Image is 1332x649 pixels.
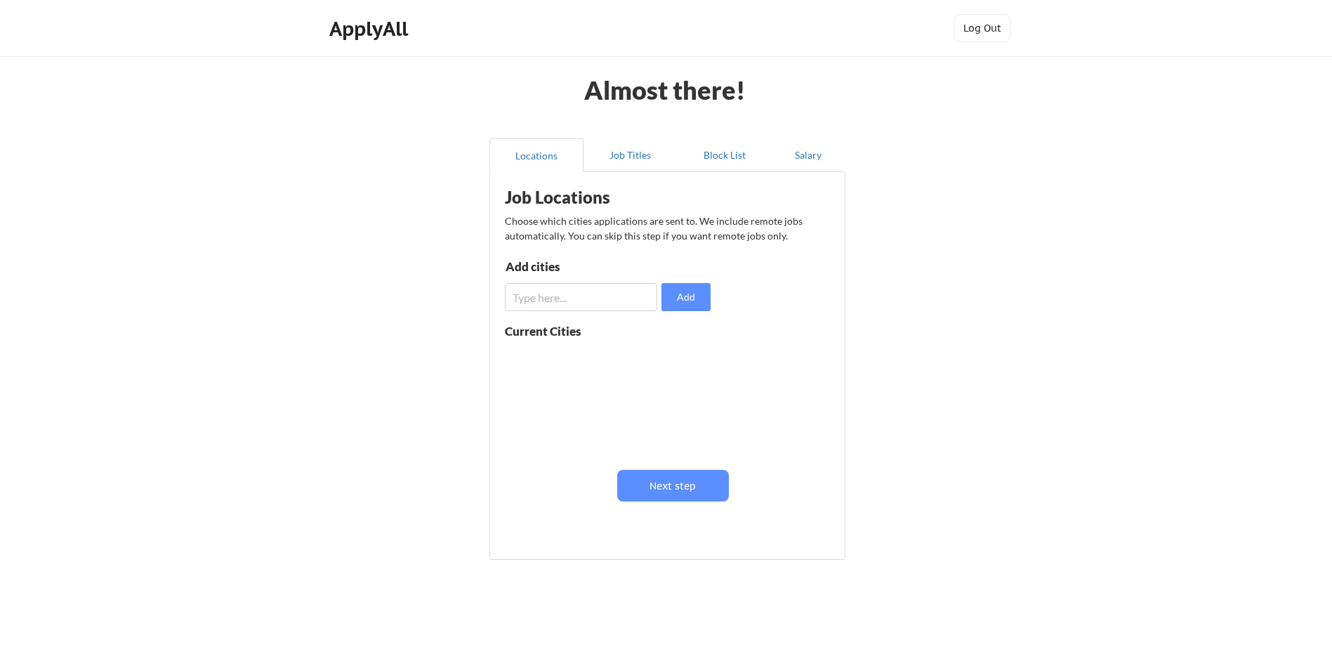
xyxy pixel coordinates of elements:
button: Salary [772,138,845,172]
button: Locations [489,138,583,172]
div: ApplyAll [329,17,412,41]
button: Next step [617,470,729,501]
button: Block List [678,138,772,172]
button: Job Titles [583,138,678,172]
div: Choose which cities applications are sent to. We include remote jobs automatically. You can skip ... [505,214,828,243]
div: Add cities [506,261,651,273]
button: Log Out [954,14,1010,42]
div: Almost there! [567,77,763,103]
input: Type here... [505,283,657,311]
div: Job Locations [505,189,682,206]
button: Add [661,283,711,311]
div: Current Cities [505,325,612,337]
